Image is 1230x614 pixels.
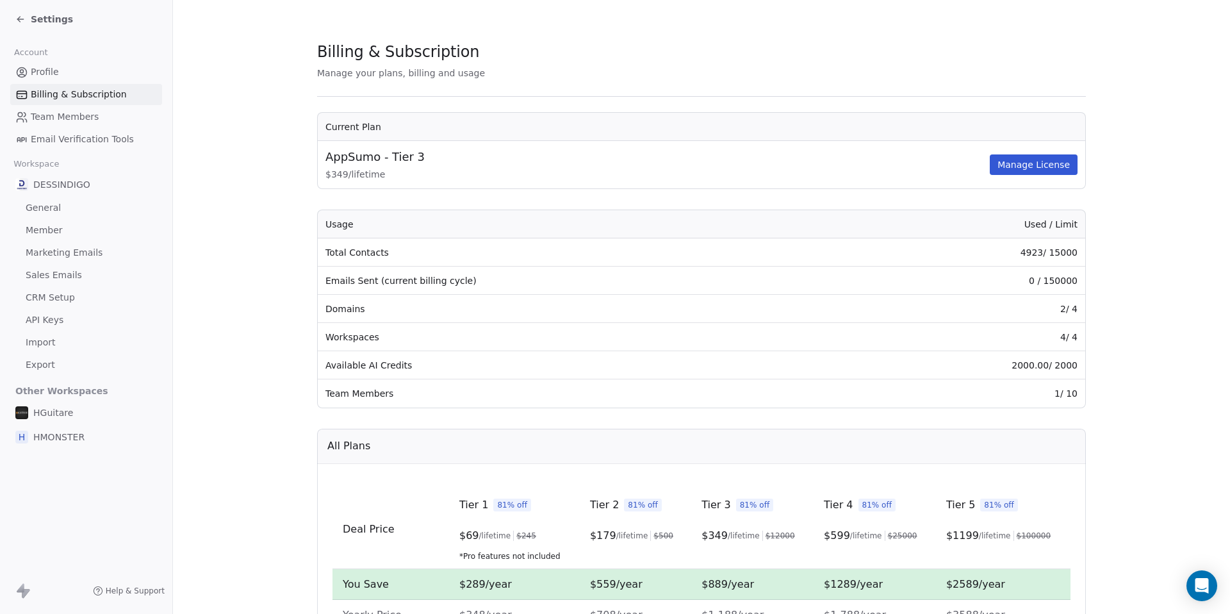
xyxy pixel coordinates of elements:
div: Open Intercom Messenger [1186,570,1217,601]
a: Member [10,220,162,241]
span: $ 349 / lifetime [325,168,987,181]
span: CRM Setup [26,291,75,304]
span: /lifetime [979,531,1011,541]
span: All Plans [327,438,370,454]
span: Tier 4 [824,497,853,513]
span: Other Workspaces [10,381,113,401]
a: Team Members [10,106,162,128]
span: /lifetime [728,531,760,541]
td: 4923 / 15000 [833,238,1085,267]
span: $ 12000 [766,531,795,541]
span: $ 69 [459,528,479,543]
img: HG1.jpg [15,406,28,419]
a: Export [10,354,162,376]
span: Account [8,43,53,62]
span: /lifetime [479,531,511,541]
span: 81% off [624,499,662,511]
span: AppSumo - Tier 3 [325,149,425,165]
a: CRM Setup [10,287,162,308]
span: $ 245 [516,531,536,541]
span: /lifetime [850,531,882,541]
span: Manage your plans, billing and usage [317,68,485,78]
span: $ 100000 [1017,531,1051,541]
span: *Pro features not included [459,551,570,561]
span: $2589/year [946,578,1005,590]
a: Email Verification Tools [10,129,162,150]
span: 81% off [980,499,1018,511]
a: General [10,197,162,219]
td: Team Members [318,379,833,408]
span: $289/year [459,578,512,590]
span: Billing & Subscription [31,88,127,101]
span: Tier 5 [946,497,975,513]
th: Used / Limit [833,210,1085,238]
span: Import [26,336,55,349]
img: DD.jpeg [15,178,28,191]
span: You Save [343,578,389,590]
span: Email Verification Tools [31,133,134,146]
span: Marketing Emails [26,246,102,260]
a: API Keys [10,310,162,331]
td: Domains [318,295,833,323]
span: H [15,431,28,444]
td: Workspaces [318,323,833,351]
td: Emails Sent (current billing cycle) [318,267,833,295]
span: $ 179 [590,528,616,543]
th: Current Plan [318,113,1085,141]
span: Help & Support [106,586,165,596]
span: Tier 3 [701,497,730,513]
span: Export [26,358,55,372]
span: Sales Emails [26,269,82,282]
span: Deal Price [343,523,395,535]
td: 4 / 4 [833,323,1085,351]
span: General [26,201,61,215]
a: Settings [15,13,73,26]
a: Help & Support [93,586,165,596]
a: Sales Emails [10,265,162,286]
span: API Keys [26,313,63,327]
span: Tier 2 [590,497,619,513]
a: Profile [10,62,162,83]
a: Import [10,332,162,353]
span: Billing & Subscription [317,42,479,62]
span: Team Members [31,110,99,124]
button: Manage License [990,154,1078,175]
td: 2000.00 / 2000 [833,351,1085,379]
span: Workspace [8,154,65,174]
span: 81% off [736,499,774,511]
td: Available AI Credits [318,351,833,379]
span: $1289/year [824,578,883,590]
span: HGuitare [33,406,73,419]
a: Marketing Emails [10,242,162,263]
span: Settings [31,13,73,26]
span: $ 500 [653,531,673,541]
span: /lifetime [616,531,648,541]
span: $ 599 [824,528,850,543]
span: Tier 1 [459,497,488,513]
th: Usage [318,210,833,238]
span: Member [26,224,63,237]
span: $559/year [590,578,643,590]
span: $ 1199 [946,528,979,543]
span: $ 349 [701,528,728,543]
span: $889/year [701,578,754,590]
span: 81% off [493,499,531,511]
span: HMONSTER [33,431,85,444]
span: DESSINDIGO [33,178,90,191]
td: 0 / 150000 [833,267,1085,295]
span: Profile [31,65,59,79]
td: 2 / 4 [833,295,1085,323]
a: Billing & Subscription [10,84,162,105]
span: 81% off [858,499,896,511]
td: 1 / 10 [833,379,1085,408]
span: $ 25000 [888,531,917,541]
td: Total Contacts [318,238,833,267]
